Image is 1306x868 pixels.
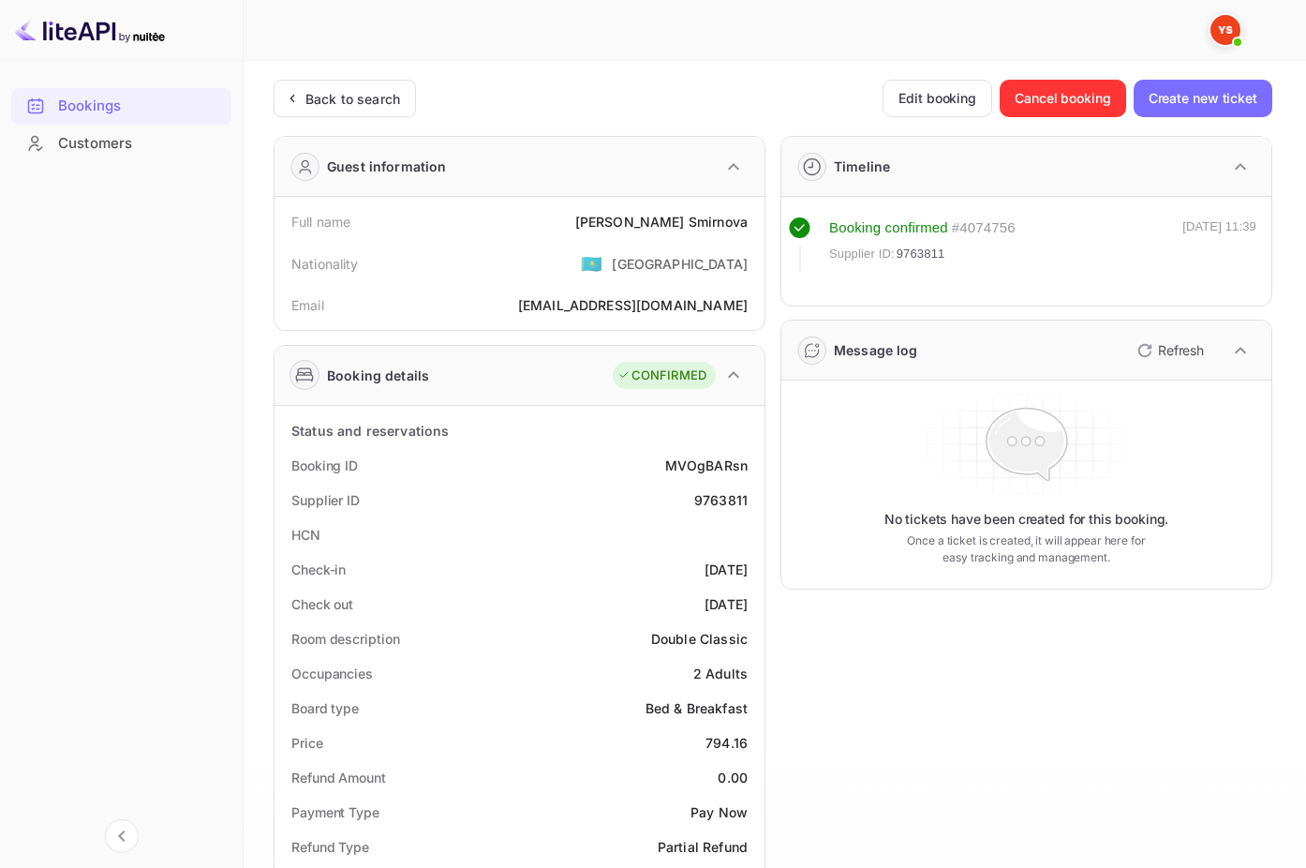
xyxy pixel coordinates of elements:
[11,126,231,160] a: Customers
[705,733,748,753] div: 794.16
[1134,80,1272,117] button: Create new ticket
[291,560,346,579] div: Check-in
[617,367,706,385] div: CONFIRMED
[291,594,353,614] div: Check out
[291,664,373,683] div: Occupancies
[291,629,399,649] div: Room description
[291,837,369,857] div: Refund Type
[705,594,748,614] div: [DATE]
[694,490,748,510] div: 9763811
[291,698,359,718] div: Board type
[1000,80,1126,117] button: Cancel booking
[58,133,222,155] div: Customers
[291,490,360,510] div: Supplier ID
[612,254,748,274] div: [GEOGRAPHIC_DATA]
[291,421,449,441] div: Status and reservations
[327,366,429,385] div: Booking details
[291,733,323,753] div: Price
[1126,336,1211,366] button: Refresh
[897,245,945,263] span: 9763811
[693,664,748,683] div: 2 Adults
[581,247,602,280] span: United States
[1182,217,1256,272] div: [DATE] 11:39
[883,80,992,117] button: Edit booking
[896,532,1157,566] p: Once a ticket is created, it will appear here for easy tracking and management.
[658,837,748,857] div: Partial Refund
[291,212,350,232] div: Full name
[690,802,748,822] div: Pay Now
[834,157,890,176] div: Timeline
[58,96,222,117] div: Bookings
[11,88,231,125] div: Bookings
[291,456,358,475] div: Booking ID
[11,126,231,162] div: Customers
[105,819,139,853] button: Collapse navigation
[327,157,447,176] div: Guest information
[705,560,748,579] div: [DATE]
[646,698,748,718] div: Bed & Breakfast
[829,217,948,239] div: Booking confirmed
[291,768,386,787] div: Refund Amount
[884,510,1169,529] p: No tickets have been created for this booking.
[651,629,748,649] div: Double Classic
[291,525,320,545] div: HCN
[575,212,748,232] div: [PERSON_NAME] Smirnova
[834,340,918,360] div: Message log
[291,802,379,822] div: Payment Type
[952,217,1016,239] div: # 4074756
[305,89,400,109] div: Back to search
[1210,15,1240,45] img: Yandex Support
[11,88,231,123] a: Bookings
[718,768,748,787] div: 0.00
[15,15,165,45] img: LiteAPI logo
[518,295,748,315] div: [EMAIL_ADDRESS][DOMAIN_NAME]
[1158,340,1204,360] p: Refresh
[291,254,359,274] div: Nationality
[291,295,324,315] div: Email
[829,245,895,263] span: Supplier ID:
[665,456,748,475] div: MVOgBARsn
